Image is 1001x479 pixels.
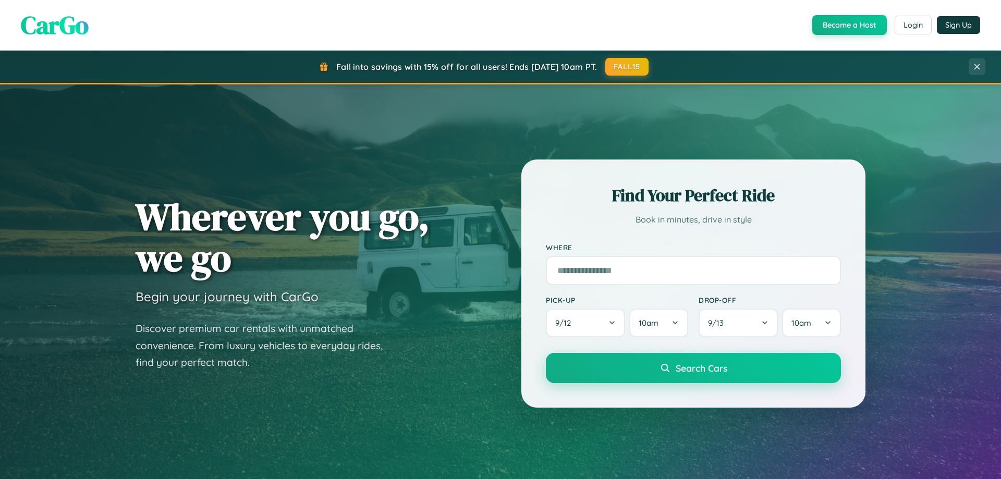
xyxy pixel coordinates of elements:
[782,309,841,337] button: 10am
[336,62,597,72] span: Fall into savings with 15% off for all users! Ends [DATE] 10am PT.
[555,318,576,328] span: 9 / 12
[676,362,727,374] span: Search Cars
[136,196,430,278] h1: Wherever you go, we go
[546,309,625,337] button: 9/12
[546,243,841,252] label: Where
[639,318,658,328] span: 10am
[895,16,932,34] button: Login
[629,309,688,337] button: 10am
[546,296,688,304] label: Pick-up
[546,212,841,227] p: Book in minutes, drive in style
[791,318,811,328] span: 10am
[699,296,841,304] label: Drop-off
[136,320,396,371] p: Discover premium car rentals with unmatched convenience. From luxury vehicles to everyday rides, ...
[699,309,778,337] button: 9/13
[708,318,729,328] span: 9 / 13
[605,58,649,76] button: FALL15
[812,15,887,35] button: Become a Host
[546,184,841,207] h2: Find Your Perfect Ride
[21,8,89,42] span: CarGo
[937,16,980,34] button: Sign Up
[136,289,319,304] h3: Begin your journey with CarGo
[546,353,841,383] button: Search Cars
